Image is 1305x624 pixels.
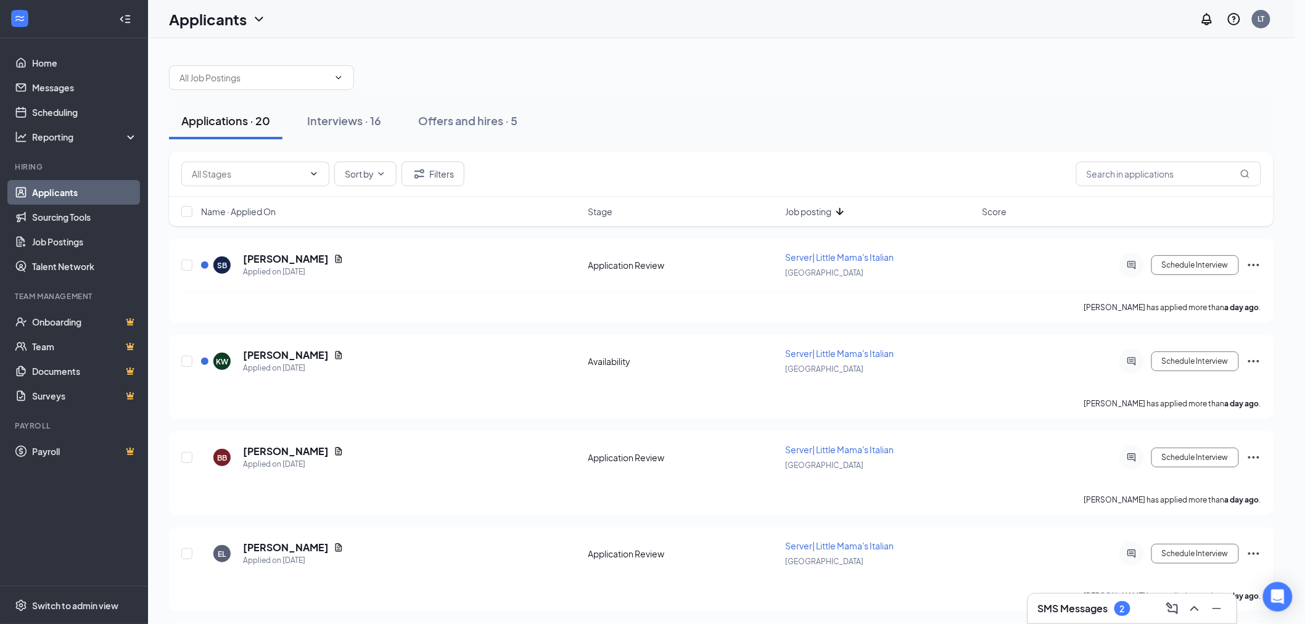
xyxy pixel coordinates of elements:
[1207,599,1227,618] button: Minimize
[15,162,135,172] div: Hiring
[334,543,344,552] svg: Document
[32,254,138,279] a: Talent Network
[982,205,1007,218] span: Score
[785,557,863,566] span: [GEOGRAPHIC_DATA]
[243,445,329,458] h5: [PERSON_NAME]
[309,169,319,179] svg: ChevronDown
[588,451,778,464] div: Application Review
[785,268,863,277] span: [GEOGRAPHIC_DATA]
[32,599,118,612] div: Switch to admin view
[1258,14,1265,24] div: LT
[32,310,138,334] a: OnboardingCrown
[785,205,831,218] span: Job posting
[1225,399,1259,408] b: a day ago
[412,166,427,181] svg: Filter
[1187,601,1202,616] svg: ChevronUp
[243,252,329,266] h5: [PERSON_NAME]
[1200,12,1214,27] svg: Notifications
[32,180,138,205] a: Applicants
[588,548,778,560] div: Application Review
[1246,546,1261,561] svg: Ellipses
[1263,582,1293,612] div: Open Intercom Messenger
[32,334,138,359] a: TeamCrown
[1084,495,1261,505] p: [PERSON_NAME] has applied more than .
[334,446,344,456] svg: Document
[1151,544,1239,564] button: Schedule Interview
[1246,258,1261,273] svg: Ellipses
[833,204,847,219] svg: ArrowDown
[169,9,247,30] h1: Applicants
[32,51,138,75] a: Home
[1076,162,1261,186] input: Search in applications
[588,205,613,218] span: Stage
[1084,398,1261,409] p: [PERSON_NAME] has applied more than .
[1240,169,1250,179] svg: MagnifyingGlass
[243,458,344,470] div: Applied on [DATE]
[1165,601,1180,616] svg: ComposeMessage
[217,260,227,271] div: SB
[334,162,397,186] button: Sort byChevronDown
[334,254,344,264] svg: Document
[243,362,344,374] div: Applied on [DATE]
[1246,354,1261,369] svg: Ellipses
[15,131,27,143] svg: Analysis
[1151,351,1239,371] button: Schedule Interview
[1227,12,1241,27] svg: QuestionInfo
[201,205,276,218] span: Name · Applied On
[218,549,226,559] div: EL
[243,554,344,567] div: Applied on [DATE]
[32,384,138,408] a: SurveysCrown
[401,162,464,186] button: Filter Filters
[32,205,138,229] a: Sourcing Tools
[785,252,894,263] span: Server| Little Mama's Italian
[15,291,135,302] div: Team Management
[418,113,517,128] div: Offers and hires · 5
[334,350,344,360] svg: Document
[1124,260,1139,270] svg: ActiveChat
[1084,591,1261,601] p: [PERSON_NAME] has applied more than .
[1185,599,1204,618] button: ChevronUp
[15,599,27,612] svg: Settings
[32,100,138,125] a: Scheduling
[785,461,863,470] span: [GEOGRAPHIC_DATA]
[1124,356,1139,366] svg: ActiveChat
[1246,450,1261,465] svg: Ellipses
[243,541,329,554] h5: [PERSON_NAME]
[179,71,329,84] input: All Job Postings
[14,12,26,25] svg: WorkstreamLogo
[252,12,266,27] svg: ChevronDown
[785,540,894,551] span: Server| Little Mama's Italian
[1225,303,1259,312] b: a day ago
[32,359,138,384] a: DocumentsCrown
[588,259,778,271] div: Application Review
[192,167,304,181] input: All Stages
[1209,601,1224,616] svg: Minimize
[181,113,270,128] div: Applications · 20
[1163,599,1182,618] button: ComposeMessage
[376,169,386,179] svg: ChevronDown
[1151,448,1239,467] button: Schedule Interview
[1151,255,1239,275] button: Schedule Interview
[785,444,894,455] span: Server| Little Mama's Italian
[1038,602,1108,615] h3: SMS Messages
[785,364,863,374] span: [GEOGRAPHIC_DATA]
[1084,302,1261,313] p: [PERSON_NAME] has applied more than .
[334,73,344,83] svg: ChevronDown
[345,170,374,178] span: Sort by
[32,439,138,464] a: PayrollCrown
[1120,604,1125,614] div: 2
[32,131,138,143] div: Reporting
[1124,549,1139,559] svg: ActiveChat
[243,348,329,362] h5: [PERSON_NAME]
[32,229,138,254] a: Job Postings
[785,348,894,359] span: Server| Little Mama's Italian
[119,13,131,25] svg: Collapse
[1225,591,1259,601] b: a day ago
[588,355,778,367] div: Availability
[1225,495,1259,504] b: a day ago
[216,356,228,367] div: KW
[243,266,344,278] div: Applied on [DATE]
[15,421,135,431] div: Payroll
[32,75,138,100] a: Messages
[307,113,381,128] div: Interviews · 16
